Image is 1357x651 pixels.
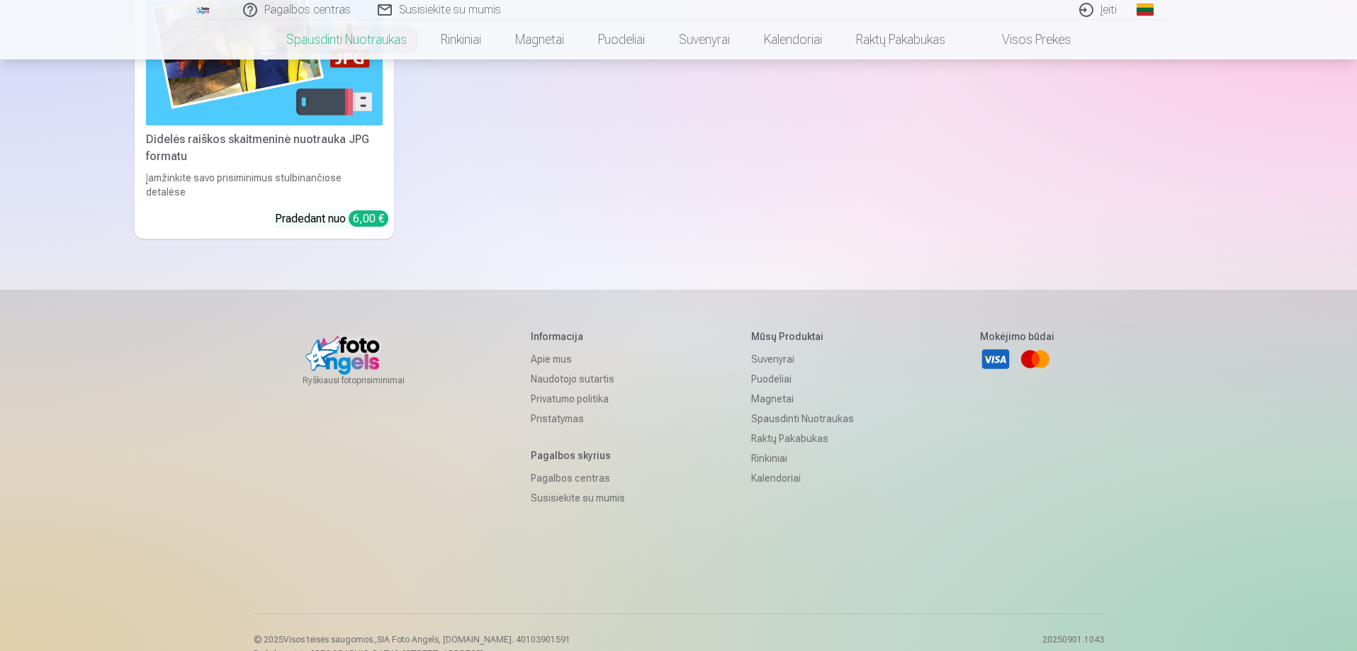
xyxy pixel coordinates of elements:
[531,448,625,463] h5: Pagalbos skyrius
[275,210,388,227] div: Pradedant nuo
[269,20,424,60] a: Spausdinti nuotraukas
[531,369,625,389] a: Naudotojo sutartis
[1020,344,1051,375] a: Mastercard
[980,329,1054,344] h5: Mokėjimo būdai
[751,409,854,429] a: Spausdinti nuotraukas
[531,349,625,369] a: Apie mus
[751,329,854,344] h5: Mūsų produktai
[498,20,581,60] a: Magnetai
[839,20,962,60] a: Raktų pakabukas
[349,210,388,227] div: 6,00 €
[581,20,662,60] a: Puodeliai
[751,448,854,468] a: Rinkiniai
[751,429,854,448] a: Raktų pakabukas
[962,20,1088,60] a: Visos prekės
[377,635,570,645] span: SIA Foto Angels, [DOMAIN_NAME]. 40103901591
[531,488,625,508] a: Susisiekite su mumis
[531,468,625,488] a: Pagalbos centras
[531,389,625,409] a: Privatumo politika
[303,375,405,386] p: Ryškiausi fotoprisiminimai
[662,20,747,60] a: Suvenyrai
[531,329,625,344] h5: Informacija
[747,20,839,60] a: Kalendoriai
[196,6,211,14] img: /fa1
[254,634,570,645] p: © 2025 Visos teisės saugomos. ,
[751,389,854,409] a: Magnetai
[140,131,388,165] div: Didelės raiškos skaitmeninė nuotrauka JPG formatu
[140,171,388,199] div: Įamžinkite savo prisiminimus stulbinančiose detalėse
[531,409,625,429] a: Pristatymas
[751,468,854,488] a: Kalendoriai
[424,20,498,60] a: Rinkiniai
[751,349,854,369] a: Suvenyrai
[751,369,854,389] a: Puodeliai
[980,344,1011,375] a: Visa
